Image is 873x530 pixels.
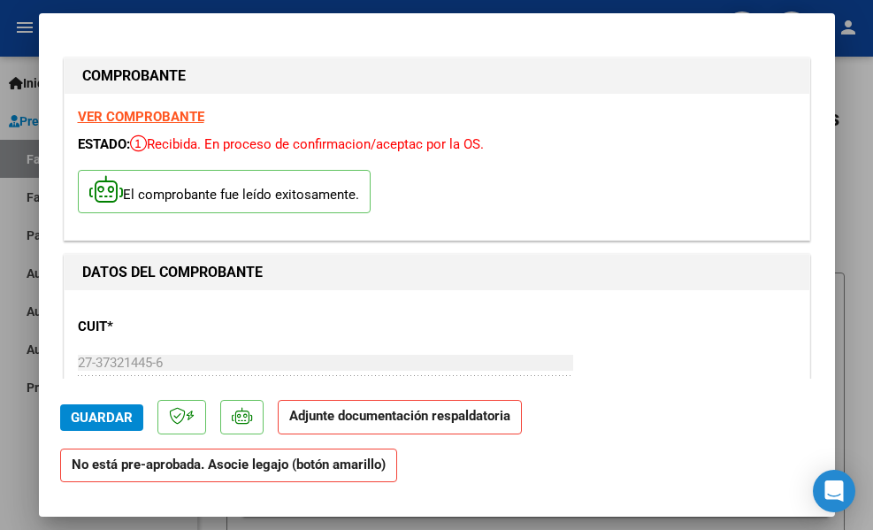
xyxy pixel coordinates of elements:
p: CUIT [78,317,294,337]
a: VER COMPROBANTE [78,109,204,125]
span: Recibida. En proceso de confirmacion/aceptac por la OS. [130,136,484,152]
button: Guardar [60,404,143,431]
strong: Adjunte documentación respaldatoria [289,408,510,424]
strong: No está pre-aprobada. Asocie legajo (botón amarillo) [60,449,397,483]
strong: DATOS DEL COMPROBANTE [82,264,263,280]
span: ESTADO: [78,136,130,152]
span: Guardar [71,410,133,426]
div: Open Intercom Messenger [813,470,855,512]
p: El comprobante fue leído exitosamente. [78,170,371,213]
strong: COMPROBANTE [82,67,186,84]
